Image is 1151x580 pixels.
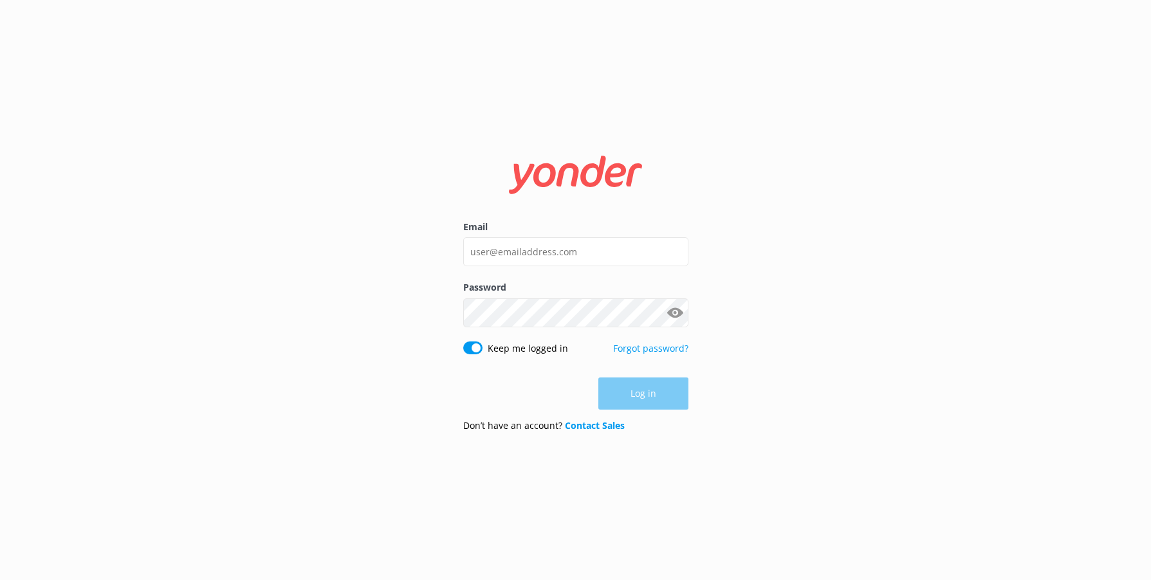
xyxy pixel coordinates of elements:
[565,419,625,431] a: Contact Sales
[463,280,688,295] label: Password
[463,419,625,433] p: Don’t have an account?
[663,300,688,325] button: Show password
[463,237,688,266] input: user@emailaddress.com
[488,341,568,356] label: Keep me logged in
[463,220,688,234] label: Email
[613,342,688,354] a: Forgot password?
